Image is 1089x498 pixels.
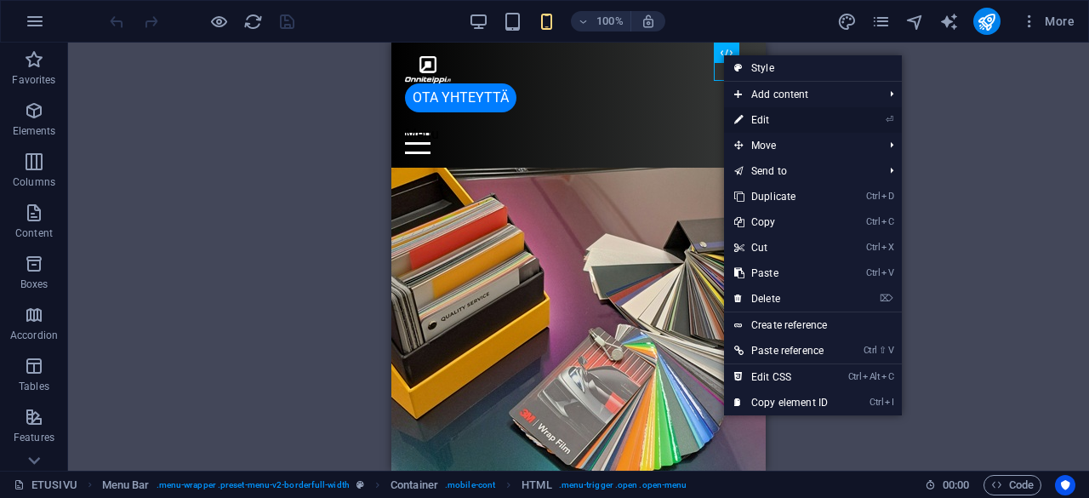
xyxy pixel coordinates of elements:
[881,242,893,253] i: X
[724,364,838,390] a: CtrlAltCEdit CSS
[596,11,624,31] h6: 100%
[879,345,887,356] i: ⇧
[943,475,969,495] span: 00 00
[14,431,54,444] p: Features
[991,475,1034,495] span: Code
[724,390,838,415] a: CtrlICopy element ID
[863,371,880,382] i: Alt
[724,338,838,363] a: Ctrl⇧VPaste reference
[866,267,880,278] i: Ctrl
[243,12,263,31] i: Reload page
[724,107,838,133] a: ⏎Edit
[881,371,893,382] i: C
[973,8,1001,35] button: publish
[724,312,902,338] a: Create reference
[724,235,838,260] a: CtrlXCut
[522,475,551,495] span: Click to select. Double-click to edit
[724,260,838,286] a: CtrlVPaste
[10,329,58,342] p: Accordion
[13,124,56,138] p: Elements
[837,11,858,31] button: design
[905,11,926,31] button: navigator
[880,293,893,304] i: ⌦
[102,475,150,495] span: Click to select. Double-click to edit
[208,11,229,31] button: Click here to leave preview mode and continue editing
[724,158,876,184] a: Send to
[559,475,687,495] span: . menu-trigger .open .open-menu
[984,475,1041,495] button: Code
[939,11,960,31] button: text_generator
[724,184,838,209] a: CtrlDDuplicate
[871,12,891,31] i: Pages (Ctrl+Alt+S)
[869,397,883,408] i: Ctrl
[886,114,893,125] i: ⏎
[866,191,880,202] i: Ctrl
[20,278,48,291] p: Boxes
[939,12,959,31] i: AI Writer
[571,11,631,31] button: 100%
[157,475,350,495] span: . menu-wrapper .preset-menu-v2-borderfull-width
[864,345,877,356] i: Ctrl
[445,475,495,495] span: . mobile-cont
[881,216,893,227] i: C
[19,380,49,393] p: Tables
[955,478,957,491] span: :
[356,480,364,489] i: This element is a customizable preset
[866,216,880,227] i: Ctrl
[102,475,687,495] nav: breadcrumb
[391,475,438,495] span: Click to select. Double-click to edit
[881,267,893,278] i: V
[1021,13,1075,30] span: More
[12,73,55,87] p: Favorites
[724,55,902,81] a: Style
[881,191,893,202] i: D
[1055,475,1075,495] button: Usercentrics
[724,133,876,158] span: Move
[15,226,53,240] p: Content
[905,12,925,31] i: Navigator
[724,286,838,312] a: ⌦Delete
[871,11,892,31] button: pages
[977,12,996,31] i: Publish
[866,242,880,253] i: Ctrl
[848,371,862,382] i: Ctrl
[242,11,263,31] button: reload
[724,82,876,107] span: Add content
[885,397,893,408] i: I
[837,12,857,31] i: Design (Ctrl+Alt+Y)
[724,209,838,235] a: CtrlCCopy
[641,14,656,29] i: On resize automatically adjust zoom level to fit chosen device.
[1014,8,1081,35] button: More
[14,475,77,495] a: Click to cancel selection. Double-click to open Pages
[13,175,55,189] p: Columns
[925,475,970,495] h6: Session time
[888,345,893,356] i: V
